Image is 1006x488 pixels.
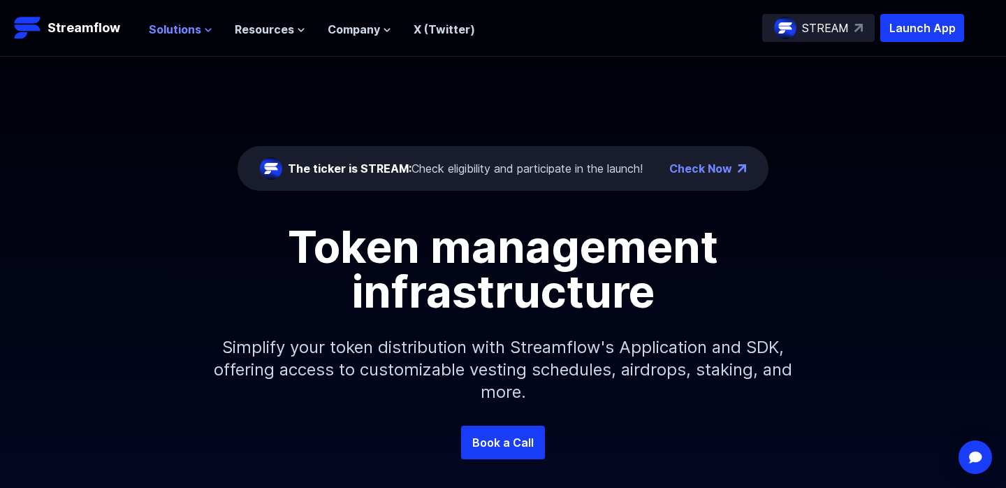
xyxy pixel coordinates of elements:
button: Launch App [880,14,964,42]
img: top-right-arrow.png [738,164,746,173]
a: X (Twitter) [414,22,475,36]
button: Solutions [149,21,212,38]
div: Open Intercom Messenger [958,440,992,474]
span: Company [328,21,380,38]
span: The ticker is STREAM: [288,162,411,175]
a: Check Now [669,160,732,177]
h1: Token management infrastructure [189,224,817,314]
p: Streamflow [48,18,120,38]
img: top-right-arrow.svg [854,24,863,32]
p: Simplify your token distribution with Streamflow's Application and SDK, offering access to custom... [203,314,803,426]
span: Resources [235,21,294,38]
span: Solutions [149,21,201,38]
img: streamflow-logo-circle.png [260,157,282,180]
a: STREAM [762,14,875,42]
p: STREAM [802,20,849,36]
a: Book a Call [461,426,545,459]
img: streamflow-logo-circle.png [774,17,796,39]
div: Check eligibility and participate in the launch! [288,160,643,177]
a: Streamflow [14,14,135,42]
img: Streamflow Logo [14,14,42,42]
button: Resources [235,21,305,38]
button: Company [328,21,391,38]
